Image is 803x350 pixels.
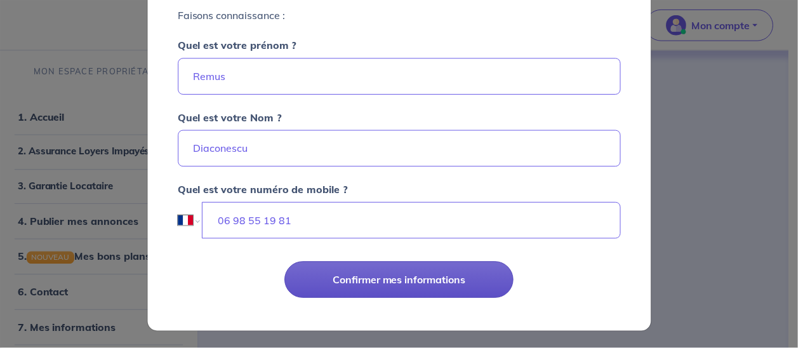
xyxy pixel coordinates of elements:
strong: Quel est votre prénom ? [179,39,299,52]
button: Confirmer mes informations [286,263,517,300]
strong: Quel est votre numéro de mobile ? [179,184,350,197]
p: Faisons connaissance : [179,8,625,23]
input: Ex : 06 06 06 06 06 [203,203,624,240]
input: Ex : Durand [179,131,625,168]
strong: Quel est votre Nom ? [179,112,284,125]
input: Ex : Martin [179,58,625,95]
